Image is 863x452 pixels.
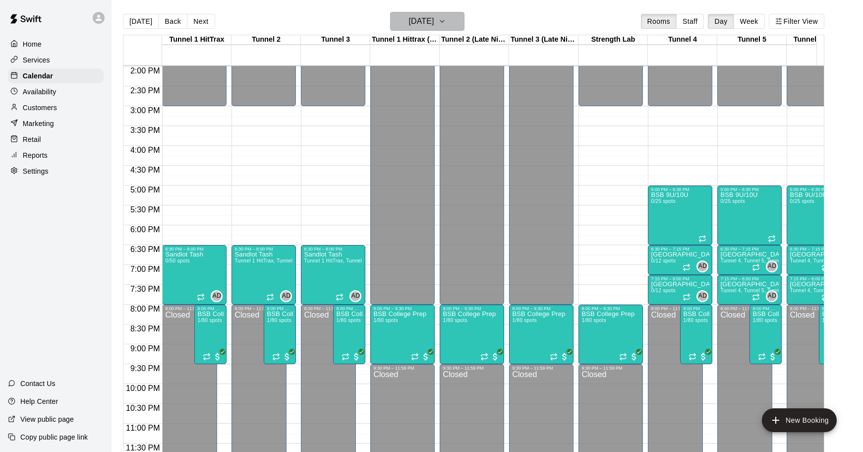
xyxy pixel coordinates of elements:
[787,275,851,305] div: 7:15 PM – 8:00 PM: Sandlot Academy
[8,164,104,179] div: Settings
[790,247,848,252] div: 6:30 PM – 7:15 PM
[512,366,571,371] div: 9:30 PM – 11:59 PM
[619,353,627,361] span: Recurring event
[165,258,189,263] span: 0/50 spots filled
[20,379,56,388] p: Contact Us
[752,263,760,271] span: Recurring event
[234,306,284,311] div: 8:00 PM – 11:59 PM
[490,352,500,362] span: All customers have paid
[128,305,163,313] span: 8:00 PM
[197,293,205,301] span: Recurring event
[768,352,778,362] span: All customers have paid
[128,86,163,95] span: 2:30 PM
[581,318,606,323] span: 1/80 spots filled
[123,424,162,432] span: 11:00 PM
[211,290,223,302] div: Adrian DeWald
[370,305,435,364] div: 8:00 PM – 9:30 PM: BSB College Prep
[123,384,162,392] span: 10:00 PM
[266,293,274,301] span: Recurring event
[370,35,440,45] div: Tunnel 1 Hittrax (Late Night)
[683,318,707,323] span: 1/80 spots filled
[512,306,571,311] div: 8:00 PM – 9:30 PM
[509,305,574,364] div: 8:00 PM – 9:30 PM: BSB College Prep
[822,306,848,311] div: 8:00 PM – 9:30 PM
[769,14,824,29] button: Filter View
[689,353,696,361] span: Recurring event
[8,100,104,115] a: Customers
[336,293,344,301] span: Recurring event
[766,290,778,302] div: Adrian DeWald
[267,306,293,311] div: 8:00 PM – 9:30 PM
[720,247,779,252] div: 6:30 PM – 7:15 PM
[128,205,163,214] span: 5:30 PM
[8,53,104,67] div: Services
[720,187,779,192] div: 5:00 PM – 6:30 PM
[581,306,640,311] div: 8:00 PM – 9:30 PM
[696,290,708,302] div: Adrian DeWald
[683,263,690,271] span: Recurring event
[698,261,707,271] span: AD
[234,247,293,252] div: 6:30 PM – 8:00 PM
[581,366,640,371] div: 9:30 PM – 11:59 PM
[762,408,837,432] button: add
[790,276,848,281] div: 7:15 PM – 8:00 PM
[213,352,223,362] span: All customers have paid
[128,344,163,353] span: 9:00 PM
[440,35,509,45] div: Tunnel 2 (Late Night)
[648,245,712,275] div: 6:30 PM – 7:15 PM: Sandlot Academy
[560,352,570,362] span: All customers have paid
[648,186,712,245] div: 5:00 PM – 6:30 PM: BSB 9U/10U
[676,14,704,29] button: Staff
[231,245,296,305] div: 6:30 PM – 8:00 PM: Sandlot Tash
[651,306,700,311] div: 8:00 PM – 11:59 PM
[284,290,292,302] span: Adrian DeWald
[123,404,162,412] span: 10:30 PM
[720,258,806,263] span: Tunnel 4, Tunnel 5, Tunnel 6- Hittrax
[128,66,163,75] span: 2:00 PM
[20,396,58,406] p: Help Center
[443,306,501,311] div: 8:00 PM – 9:30 PM
[708,14,734,29] button: Day
[215,290,223,302] span: Adrian DeWald
[443,318,467,323] span: 1/80 spots filled
[267,318,291,323] span: 1/80 spots filled
[128,186,163,194] span: 5:00 PM
[641,14,677,29] button: Rooms
[234,258,320,263] span: Tunnel 1 HitTrax, Tunnel 2, Tunnel 3
[390,12,464,31] button: [DATE]
[8,68,104,83] div: Calendar
[749,305,782,364] div: 8:00 PM – 9:30 PM: BSB College Prep
[213,291,221,301] span: AD
[162,245,227,305] div: 6:30 PM – 8:00 PM: Sandlot Tash
[648,35,717,45] div: Tunnel 4
[768,291,776,301] span: AD
[720,288,806,293] span: Tunnel 4, Tunnel 5, Tunnel 6- Hittrax
[512,318,536,323] span: 1/80 spots filled
[411,353,419,361] span: Recurring event
[8,148,104,163] a: Reports
[651,258,675,263] span: 0/12 spots filled
[282,352,292,362] span: All customers have paid
[651,288,675,293] span: 0/12 spots filled
[165,306,214,311] div: 8:00 PM – 11:59 PM
[8,116,104,131] a: Marketing
[197,306,224,311] div: 8:00 PM – 9:30 PM
[700,260,708,272] span: Adrian DeWald
[128,324,163,333] span: 8:30 PM
[651,187,709,192] div: 5:00 PM – 6:30 PM
[23,166,49,176] p: Settings
[373,318,398,323] span: 1/80 spots filled
[23,119,54,129] p: Marketing
[790,187,848,192] div: 5:00 PM – 6:30 PM
[717,275,782,305] div: 7:15 PM – 8:00 PM: Sandlot Academy
[264,305,296,364] div: 8:00 PM – 9:30 PM: BSB College Prep
[578,305,643,364] div: 8:00 PM – 9:30 PM: BSB College Prep
[158,14,187,29] button: Back
[717,35,787,45] div: Tunnel 5
[128,126,163,134] span: 3:30 PM
[720,276,779,281] div: 7:15 PM – 8:00 PM
[698,352,708,362] span: All customers have paid
[23,150,48,160] p: Reports
[194,305,227,364] div: 8:00 PM – 9:30 PM: BSB College Prep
